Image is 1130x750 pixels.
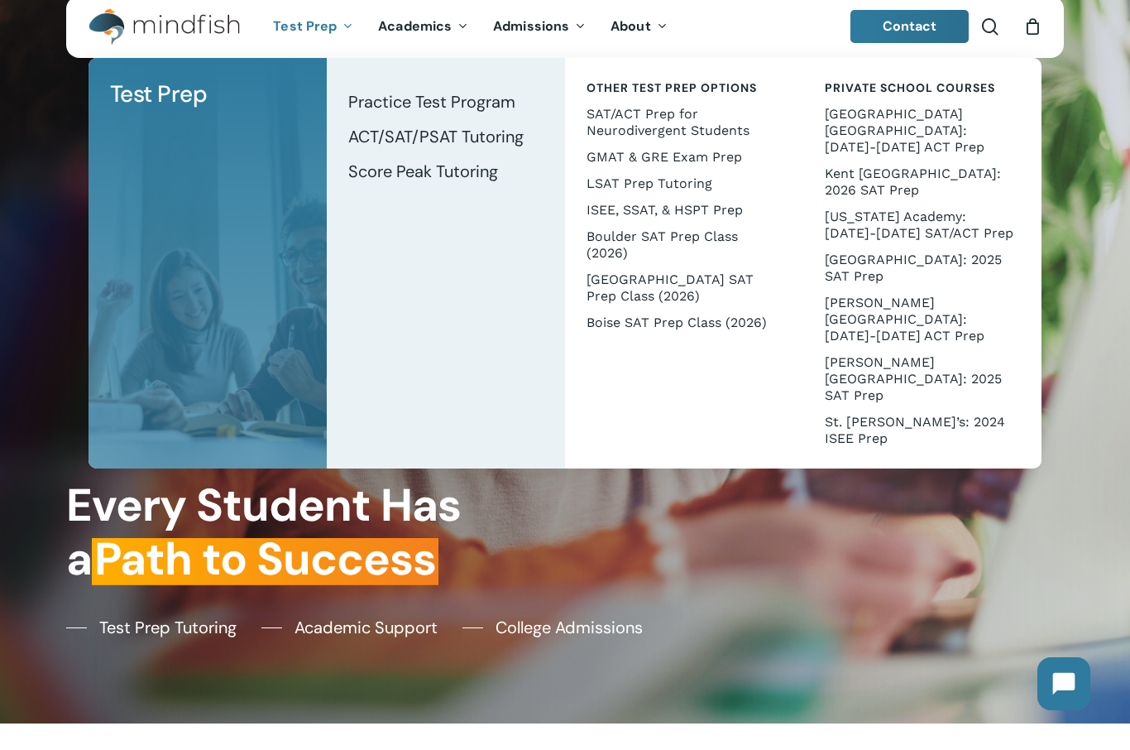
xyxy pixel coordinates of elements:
a: Test Prep [261,20,366,34]
span: Contact [883,17,937,35]
span: Test Prep Tutoring [99,615,237,640]
a: Test Prep Tutoring [66,615,237,640]
a: Academics [366,20,481,34]
span: Test Prep [273,17,337,35]
a: Contact [850,10,970,43]
span: About [610,17,651,35]
a: Other Test Prep Options [582,75,787,101]
a: Cart [1023,17,1041,36]
span: Private School Courses [825,80,995,95]
span: Other Test Prep Options [587,80,757,95]
span: College Admissions [496,615,643,640]
iframe: Chatbot [1021,641,1107,727]
em: Path to Success [92,530,438,589]
a: About [598,20,680,34]
span: Academic Support [294,615,438,640]
span: Test Prep [110,79,208,109]
span: Academics [378,17,452,35]
a: Test Prep [105,75,310,114]
a: Private School Courses [820,75,1025,101]
a: Admissions [481,20,598,34]
h1: Every Student Has a [66,478,554,587]
a: College Admissions [462,615,643,640]
a: Academic Support [261,615,438,640]
span: Admissions [493,17,569,35]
